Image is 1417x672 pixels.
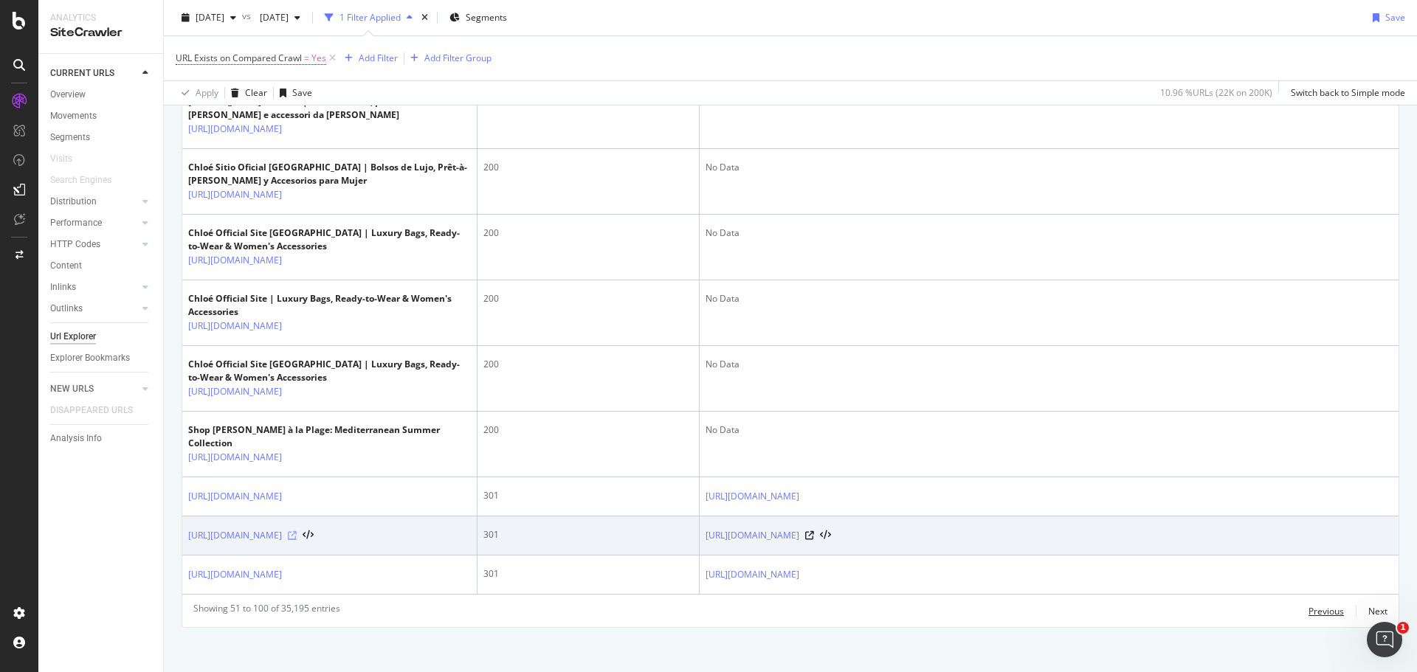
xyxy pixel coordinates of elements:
div: Apply [196,86,218,99]
div: Chloé Official Site [GEOGRAPHIC_DATA] | Luxury Bags, Ready-to-Wear & Women's Accessories [188,226,471,253]
div: Save [292,86,312,99]
a: Visits [50,151,87,167]
div: Clear [245,86,267,99]
div: HTTP Codes [50,237,100,252]
a: Overview [50,87,153,103]
div: 1 Filter Applied [339,11,401,24]
a: [URL][DOMAIN_NAME] [188,319,282,333]
div: NEW URLS [50,381,94,397]
a: Content [50,258,153,274]
div: 200 [483,423,693,437]
a: Analysis Info [50,431,153,446]
a: Url Explorer [50,329,153,344]
div: Shop [PERSON_NAME] à la Plage: Mediterranean Summer Collection [188,423,471,450]
div: No Data [706,161,1393,174]
div: Chloé Sitio Oficial [GEOGRAPHIC_DATA] | Bolsos de Lujo, Prêt-à-[PERSON_NAME] y Accesorios para Mujer [188,161,471,187]
div: Overview [50,87,86,103]
button: Next [1368,602,1387,620]
button: Segments [444,6,513,30]
a: Performance [50,215,138,231]
button: Clear [225,81,267,105]
button: Add Filter Group [404,49,492,67]
div: Performance [50,215,102,231]
button: View HTML Source [303,530,314,541]
a: HTTP Codes [50,237,138,252]
div: [PERSON_NAME] Ufficiale | Borse di lusso, prêt-à-[PERSON_NAME] e accessori da [PERSON_NAME] [188,95,471,122]
div: Showing 51 to 100 of 35,195 entries [193,602,340,620]
div: Chloé Official Site [GEOGRAPHIC_DATA] | Luxury Bags, Ready-to-Wear & Women's Accessories [188,358,471,384]
div: 200 [483,226,693,240]
button: [DATE] [176,6,242,30]
div: 301 [483,489,693,502]
div: Explorer Bookmarks [50,350,130,366]
a: Distribution [50,194,138,209]
div: Outlinks [50,301,83,316]
a: [URL][DOMAIN_NAME] [706,489,799,504]
button: Apply [176,81,218,105]
a: DISAPPEARED URLS [50,403,148,418]
a: CURRENT URLS [50,66,138,81]
button: Save [274,81,312,105]
div: Segments [50,130,90,145]
div: Inlinks [50,280,76,295]
div: Switch back to Simple mode [1291,86,1405,99]
div: Analysis Info [50,431,102,446]
a: [URL][DOMAIN_NAME] [188,253,282,268]
a: [URL][DOMAIN_NAME] [188,489,282,504]
iframe: Intercom live chat [1367,622,1402,657]
div: 200 [483,358,693,371]
div: Search Engines [50,173,111,188]
div: No Data [706,423,1393,437]
a: Explorer Bookmarks [50,350,153,366]
a: NEW URLS [50,381,138,397]
div: Distribution [50,194,97,209]
a: Outlinks [50,301,138,316]
div: 200 [483,292,693,305]
span: URL Exists on Compared Crawl [176,52,302,64]
div: No Data [706,358,1393,371]
div: DISAPPEARED URLS [50,403,133,418]
a: [URL][DOMAIN_NAME] [188,384,282,399]
div: Add Filter [359,52,398,64]
span: 2025 Aug. 29th [196,11,224,24]
button: [DATE] [254,6,306,30]
div: Add Filter Group [424,52,492,64]
div: 301 [483,567,693,581]
a: Inlinks [50,280,138,295]
button: Add Filter [339,49,398,67]
a: [URL][DOMAIN_NAME] [706,567,799,582]
span: 2025 Aug. 28th [254,11,289,24]
span: Yes [311,48,326,69]
a: Visit Online Page [288,531,297,540]
span: = [304,52,309,64]
button: Previous [1309,602,1344,620]
div: Chloé Official Site | Luxury Bags, Ready-to-Wear & Women's Accessories [188,292,471,319]
span: Segments [466,11,507,24]
div: Previous [1309,605,1344,617]
div: CURRENT URLS [50,66,114,81]
a: [URL][DOMAIN_NAME] [188,187,282,202]
a: Movements [50,108,153,124]
div: No Data [706,292,1393,305]
a: [URL][DOMAIN_NAME] [188,567,282,582]
a: Search Engines [50,173,126,188]
button: Switch back to Simple mode [1285,81,1405,105]
div: 10.96 % URLs ( 22K on 200K ) [1160,86,1272,99]
button: Save [1367,6,1405,30]
div: SiteCrawler [50,24,151,41]
div: Save [1385,11,1405,24]
div: No Data [706,226,1393,240]
button: View HTML Source [820,530,831,541]
div: Movements [50,108,97,124]
a: [URL][DOMAIN_NAME] [188,122,282,136]
a: Segments [50,130,153,145]
div: 200 [483,161,693,174]
a: [URL][DOMAIN_NAME] [188,528,282,543]
div: Url Explorer [50,329,96,344]
a: Visit Online Page [805,531,814,540]
div: Visits [50,151,72,167]
div: Content [50,258,82,274]
button: 1 Filter Applied [319,6,418,30]
div: times [418,10,431,25]
a: [URL][DOMAIN_NAME] [188,450,282,465]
